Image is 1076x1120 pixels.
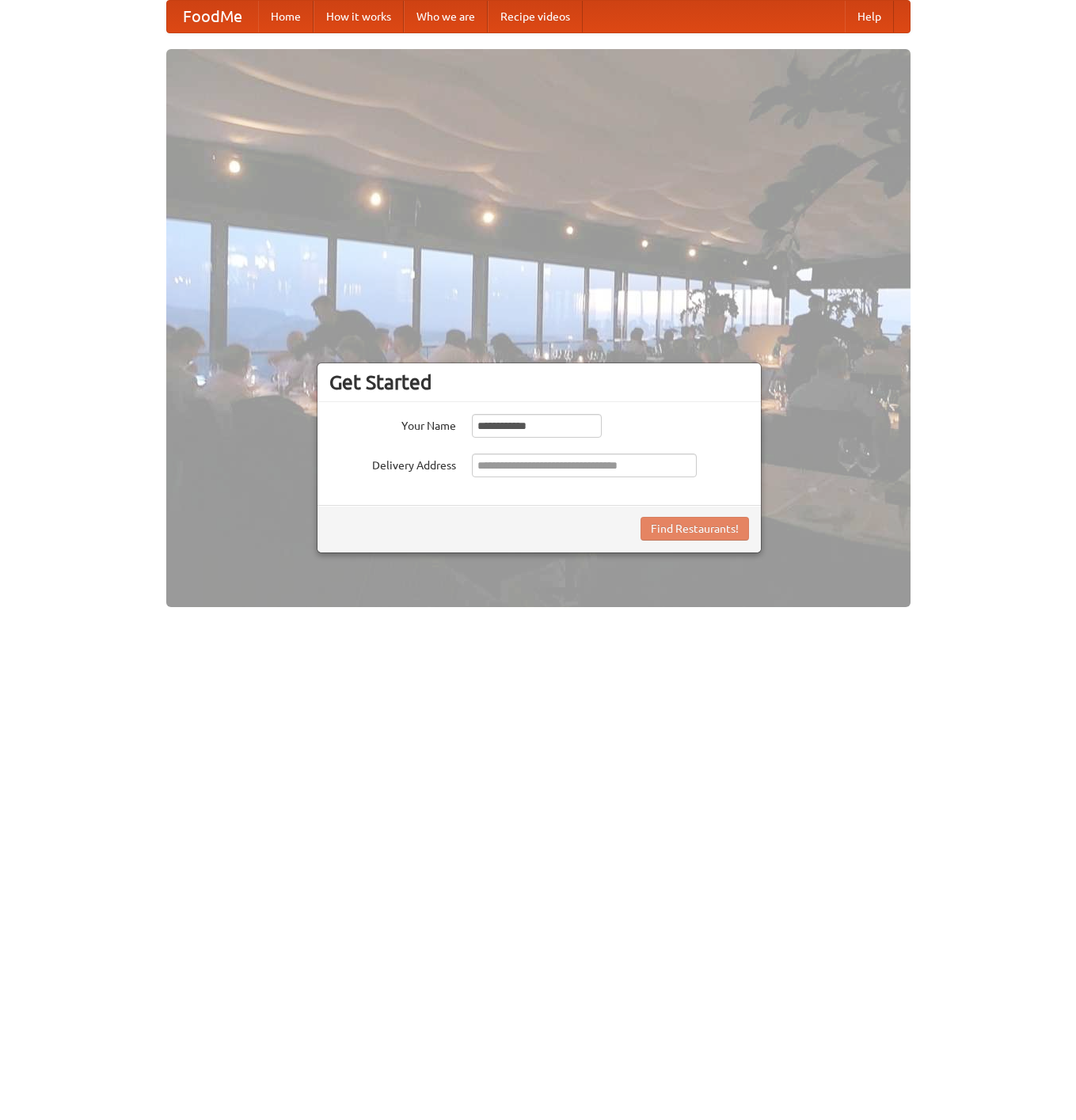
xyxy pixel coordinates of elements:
[329,370,749,394] h3: Get Started
[845,1,894,32] a: Help
[167,1,258,32] a: FoodMe
[258,1,314,32] a: Home
[488,1,583,32] a: Recipe videos
[329,454,456,473] label: Delivery Address
[641,517,749,541] button: Find Restaurants!
[314,1,404,32] a: How it works
[329,414,456,434] label: Your Name
[404,1,488,32] a: Who we are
